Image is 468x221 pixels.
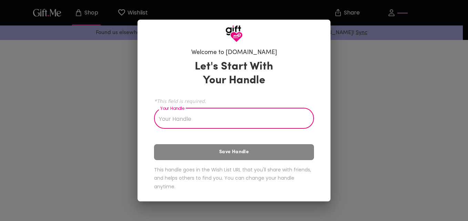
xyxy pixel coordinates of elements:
h3: Let's Start With Your Handle [186,60,282,87]
span: *This field is required. [154,98,314,104]
img: GiftMe Logo [225,25,243,42]
h6: This handle goes in the Wish List URL that you'll share with friends, and helps others to find yo... [154,166,314,191]
h6: Welcome to [DOMAIN_NAME] [191,49,277,57]
input: Your Handle [154,109,306,129]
